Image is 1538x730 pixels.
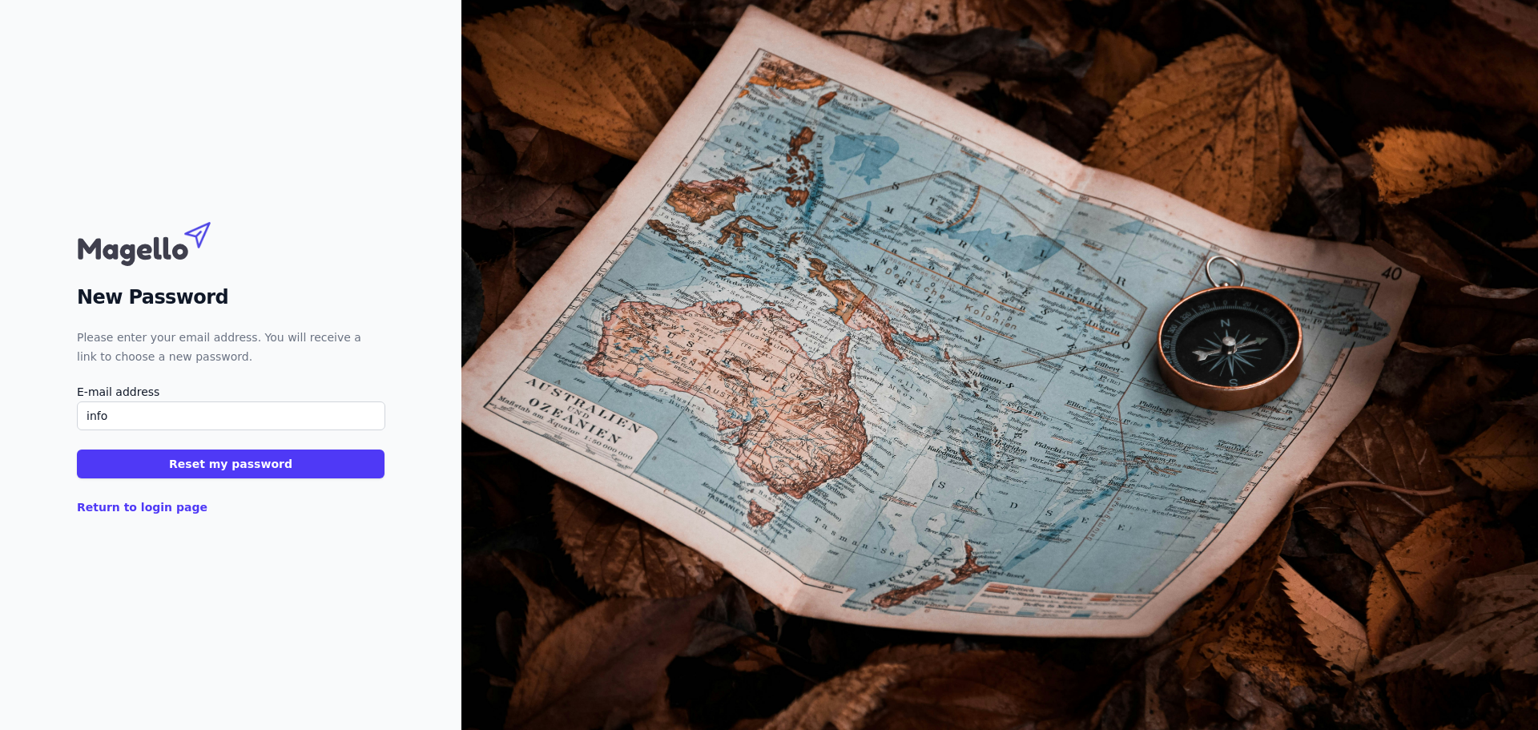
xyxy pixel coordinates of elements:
font: Please enter your email address. You will receive a link to choose a new password. [77,331,361,363]
font: Reset my password [169,458,292,470]
font: E-mail address [77,385,159,398]
font: New Password [77,286,228,309]
button: Reset my password [77,450,384,478]
img: Magello [77,214,245,270]
a: Return to login page [77,501,207,514]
